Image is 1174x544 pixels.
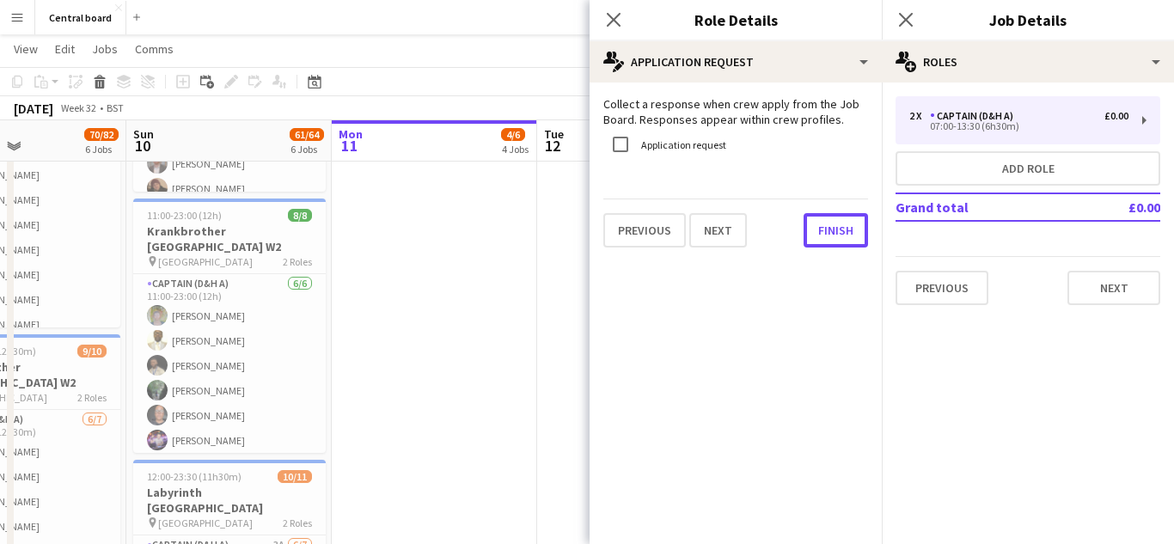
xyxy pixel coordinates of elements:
[133,485,326,516] h3: Labyrinth [GEOGRAPHIC_DATA]
[1104,110,1128,122] div: £0.00
[502,143,529,156] div: 4 Jobs
[133,199,326,453] app-job-card: 11:00-23:00 (12h)8/8Krankbrother [GEOGRAPHIC_DATA] W2 [GEOGRAPHIC_DATA]2 RolesCaptain (D&H A)6/61...
[896,271,988,305] button: Previous
[882,41,1174,83] div: Roles
[147,470,242,483] span: 12:00-23:30 (11h30m)
[283,255,312,268] span: 2 Roles
[896,193,1079,221] td: Grand total
[14,100,53,117] div: [DATE]
[501,128,525,141] span: 4/6
[107,101,124,114] div: BST
[135,41,174,57] span: Comms
[77,345,107,358] span: 9/10
[288,209,312,222] span: 8/8
[158,255,253,268] span: [GEOGRAPHIC_DATA]
[896,151,1160,186] button: Add role
[158,516,253,529] span: [GEOGRAPHIC_DATA]
[603,213,686,248] button: Previous
[57,101,100,114] span: Week 32
[930,110,1020,122] div: Captain (D&H A)
[92,41,118,57] span: Jobs
[84,128,119,141] span: 70/82
[133,274,326,457] app-card-role: Captain (D&H A)6/611:00-23:00 (12h)[PERSON_NAME][PERSON_NAME][PERSON_NAME][PERSON_NAME][PERSON_NA...
[544,126,564,142] span: Tue
[336,136,363,156] span: 11
[909,122,1128,131] div: 07:00-13:30 (6h30m)
[7,38,45,60] a: View
[590,41,882,83] div: Application Request
[603,96,868,127] p: Collect a response when crew apply from the Job Board. Responses appear within crew profiles.
[590,9,882,31] h3: Role Details
[290,128,324,141] span: 61/64
[128,38,180,60] a: Comms
[909,110,930,122] div: 2 x
[1067,271,1160,305] button: Next
[278,470,312,483] span: 10/11
[882,9,1174,31] h3: Job Details
[638,138,726,151] label: Application request
[804,213,868,248] button: Finish
[48,38,82,60] a: Edit
[147,209,222,222] span: 11:00-23:00 (12h)
[85,38,125,60] a: Jobs
[35,1,126,34] button: Central board
[14,41,38,57] span: View
[133,223,326,254] h3: Krankbrother [GEOGRAPHIC_DATA] W2
[290,143,323,156] div: 6 Jobs
[689,213,747,248] button: Next
[339,126,363,142] span: Mon
[541,136,564,156] span: 12
[85,143,118,156] div: 6 Jobs
[1079,193,1160,221] td: £0.00
[283,516,312,529] span: 2 Roles
[77,391,107,404] span: 2 Roles
[55,41,75,57] span: Edit
[131,136,154,156] span: 10
[133,126,154,142] span: Sun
